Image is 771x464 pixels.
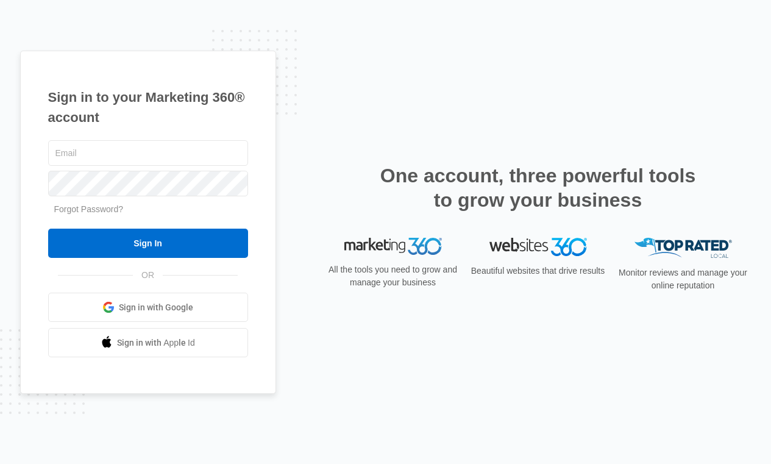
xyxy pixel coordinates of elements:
p: Beautiful websites that drive results [470,265,606,277]
h1: Sign in to your Marketing 360® account [48,87,248,127]
span: Sign in with Google [119,301,193,314]
input: Email [48,140,248,166]
a: Forgot Password? [54,204,124,214]
a: Sign in with Google [48,293,248,322]
img: Websites 360 [489,238,587,255]
input: Sign In [48,229,248,258]
img: Top Rated Local [634,238,732,258]
p: Monitor reviews and manage your online reputation [615,266,751,292]
h2: One account, three powerful tools to grow your business [377,163,700,212]
span: Sign in with Apple Id [117,337,195,349]
span: OR [133,269,163,282]
img: Marketing 360 [344,238,442,255]
a: Sign in with Apple Id [48,328,248,357]
p: All the tools you need to grow and manage your business [325,263,461,289]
